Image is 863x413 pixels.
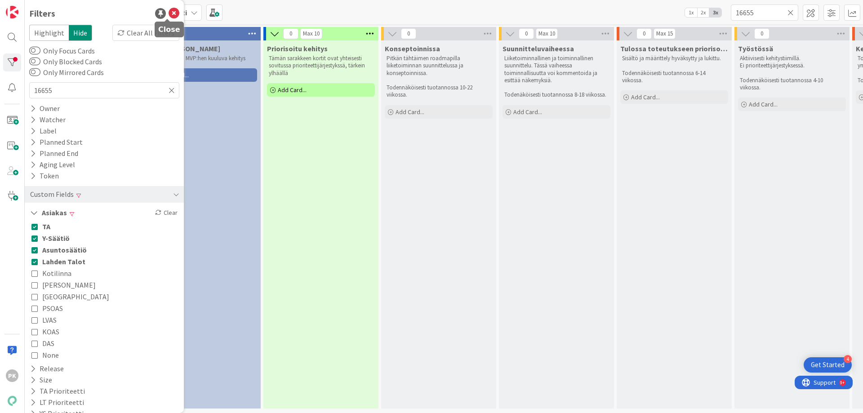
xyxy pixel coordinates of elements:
[31,267,71,279] button: Kotilinna
[620,44,728,53] span: Tulossa toteutukseen priorisoituna
[749,100,778,108] span: Add Card...
[42,232,70,244] span: Y-Säätiö
[112,25,179,41] div: Clear All Filters
[754,28,770,39] span: 0
[42,279,96,291] span: [PERSON_NAME]
[45,4,50,11] div: 9+
[149,44,220,53] span: MVP-Kehitys
[29,397,85,408] button: LT Prioriteetti
[31,244,87,256] button: Asuntosäätiö
[151,55,255,62] p: Alkuperäiseen MVP:hen kuuluva kehitys
[29,67,104,78] label: Only Mirrored Cards
[31,291,109,302] button: [GEOGRAPHIC_DATA]
[31,279,96,291] button: [PERSON_NAME]
[685,8,697,17] span: 1x
[811,360,845,369] div: Get Started
[31,349,59,361] button: None
[387,55,491,77] p: Pitkän tähtäimen roadmapilla liiketoiminnan suunnittelussa ja konseptoinnissa.
[504,91,609,98] p: Todenäköisesti tuotannossa 8-18 viikossa.
[6,395,18,407] img: avatar
[29,82,179,98] input: Quick Filter...
[636,28,652,39] span: 0
[29,114,67,125] div: Watcher
[387,84,491,99] p: Todennäköisesti tuotannossa 10-22 viikossa.
[158,25,180,34] h5: Close
[740,55,844,62] p: Aktiivisesti kehitystiimillä.
[29,207,68,218] button: Asiakas
[29,46,40,55] button: Only Focus Cards
[29,25,69,41] span: Highlight
[709,8,721,17] span: 3x
[42,256,85,267] span: Lahden Talot
[42,326,59,338] span: KOAS
[42,267,71,279] span: Kotilinna
[31,221,50,232] button: TA
[738,44,773,53] span: Työstössä
[519,28,534,39] span: 0
[731,4,798,21] input: Quick Filter...
[42,314,57,326] span: LVAS
[69,25,92,41] span: Hide
[42,244,87,256] span: Asuntosäätiö
[697,8,709,17] span: 2x
[31,302,63,314] button: PSOAS
[29,56,102,67] label: Only Blocked Cards
[29,57,40,66] button: Only Blocked Cards
[31,314,57,326] button: LVAS
[740,62,844,69] p: Ei prioriteettijärjestyksessä.
[42,349,59,361] span: None
[29,7,55,20] div: Filters
[396,108,424,116] span: Add Card...
[278,86,307,94] span: Add Card...
[6,6,18,18] img: Visit kanbanzone.com
[29,137,84,148] div: Planned Start
[6,369,18,382] div: PK
[538,31,555,36] div: Max 10
[29,159,76,170] div: Aging Level
[42,302,63,314] span: PSOAS
[804,357,852,373] div: Open Get Started checklist, remaining modules: 4
[42,221,50,232] span: TA
[283,28,298,39] span: 0
[740,77,844,92] p: Todennäköisesti tuotannossa 4-10 viikossa.
[844,355,852,363] div: 4
[656,31,673,36] div: Max 15
[269,55,373,77] p: Tämän sarakkeen kortit ovat yhteisesti sovitussa prioriteettijärjestykssä, tärkein ylhäällä
[42,291,109,302] span: [GEOGRAPHIC_DATA]
[31,256,85,267] button: Lahden Talot
[31,232,70,244] button: Y-Säätiö
[29,103,61,114] div: Owner
[504,55,609,84] p: Liiketoiminnallinen ja toiminnallinen suunnittelu. Tässä vaiheessa toiminnallisuutta voi kommento...
[29,148,79,159] div: Planned End
[513,108,542,116] span: Add Card...
[29,363,65,374] button: Release
[385,44,440,53] span: Konseptoinnissa
[29,386,86,397] button: TA Prioriteetti
[153,207,179,218] div: Clear
[29,125,58,137] div: Label
[303,31,320,36] div: Max 10
[29,189,75,200] div: Custom Fields
[29,170,60,182] div: Token
[42,338,54,349] span: DAS
[29,374,53,386] button: Size
[19,1,41,12] span: Support
[631,93,660,101] span: Add Card...
[31,326,59,338] button: KOAS
[29,68,40,77] button: Only Mirrored Cards
[622,70,726,84] p: Todennäköisesti tuotannossa 6-14 viikossa.
[503,44,574,53] span: Suunnitteluvaiheessa
[267,44,328,53] span: Priorisoitu kehitys
[29,45,95,56] label: Only Focus Cards
[622,55,726,62] p: Sisältö ja määrittely hyväksytty ja lukittu.
[31,338,54,349] button: DAS
[401,28,416,39] span: 0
